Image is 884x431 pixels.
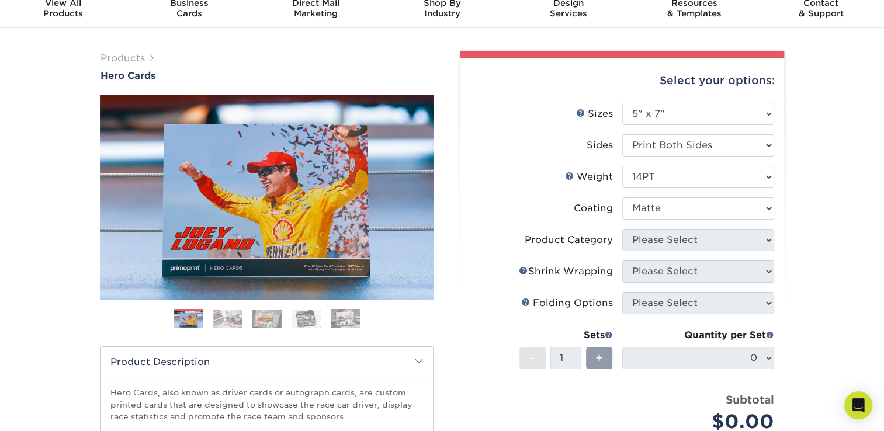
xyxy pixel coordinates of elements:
[521,296,613,310] div: Folding Options
[622,328,774,342] div: Quantity per Set
[587,138,613,152] div: Sides
[100,53,145,64] a: Products
[331,309,360,329] img: Hero Cards 05
[470,58,775,103] div: Select your options:
[525,233,613,247] div: Product Category
[595,349,603,367] span: +
[101,347,433,377] h2: Product Description
[726,393,774,406] strong: Subtotal
[844,391,872,419] div: Open Intercom Messenger
[100,70,434,81] a: Hero Cards
[100,93,434,302] img: Hero Cards 01
[213,310,242,328] img: Hero Cards 02
[576,107,613,121] div: Sizes
[574,201,613,215] div: Coating
[292,310,321,328] img: Hero Cards 04
[174,311,203,329] img: Hero Cards 01
[252,310,282,328] img: Hero Cards 03
[530,349,535,367] span: -
[519,265,613,279] div: Shrink Wrapping
[519,328,613,342] div: Sets
[565,170,613,184] div: Weight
